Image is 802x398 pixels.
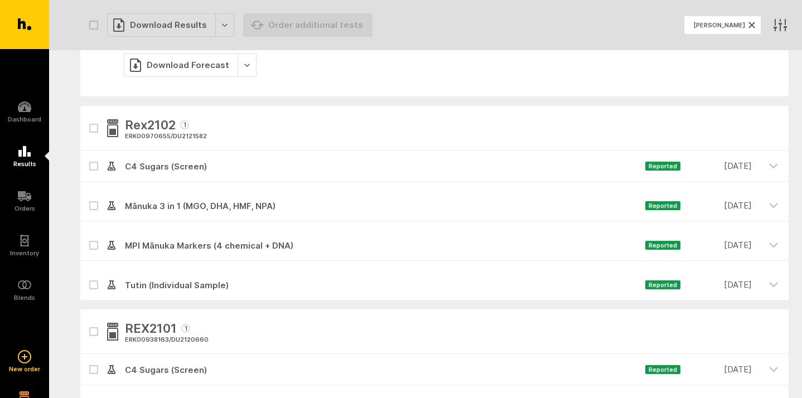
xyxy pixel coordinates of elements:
h5: Inventory [10,250,39,256]
span: [PERSON_NAME] [693,22,745,28]
h5: Orders [15,205,35,212]
span: C4 Sugars (Screen) [116,363,645,377]
span: Reported [645,162,680,171]
span: 1 [181,324,190,333]
time: [DATE] [680,363,752,376]
button: Select all [89,21,98,30]
time: [DATE] [680,159,752,173]
span: 1 [180,120,189,129]
button: Download Forecast [124,54,257,77]
span: MPI Mānuka Markers (4 chemical + DNA) [116,239,645,253]
span: REX2101 [125,319,177,339]
span: Reported [645,365,680,374]
h5: Dashboard [8,116,41,123]
h5: Results [13,161,36,167]
h5: Blends [14,294,35,301]
span: Reported [645,201,680,210]
time: [DATE] [680,278,752,292]
div: ERK00970655 / DU2121582 [125,132,207,142]
time: [DATE] [680,239,752,252]
div: ERK00938163 / DU2120660 [125,335,209,345]
button: Download Results [107,13,234,37]
span: Reported [645,241,680,250]
span: Tutin (Individual Sample) [116,279,645,292]
h5: New order [9,366,40,372]
time: [DATE] [680,199,752,212]
span: Mānuka 3 in 1 (MGO, DHA, HMF, NPA) [116,200,645,213]
span: Reported [645,280,680,289]
span: C4 Sugars (Screen) [116,160,645,173]
span: Rex2102 [125,116,176,136]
